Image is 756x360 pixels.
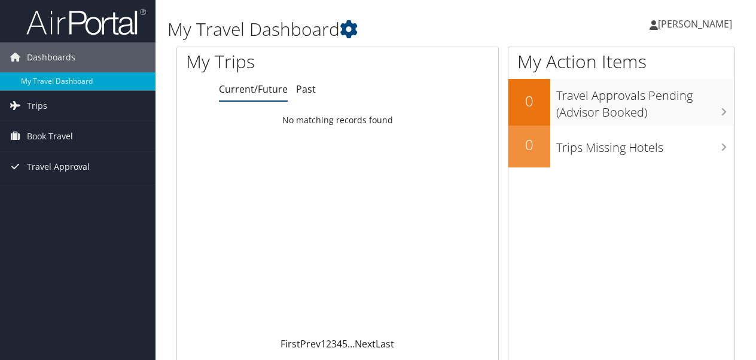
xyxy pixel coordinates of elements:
[326,337,331,350] a: 2
[650,6,744,42] a: [PERSON_NAME]
[331,337,337,350] a: 3
[27,121,73,151] span: Book Travel
[296,83,316,96] a: Past
[658,17,732,30] span: [PERSON_NAME]
[177,109,498,131] td: No matching records found
[508,91,550,111] h2: 0
[27,152,90,182] span: Travel Approval
[556,133,734,156] h3: Trips Missing Hotels
[337,337,342,350] a: 4
[342,337,347,350] a: 5
[508,126,734,167] a: 0Trips Missing Hotels
[27,42,75,72] span: Dashboards
[186,49,355,74] h1: My Trips
[26,8,146,36] img: airportal-logo.png
[321,337,326,350] a: 1
[508,49,734,74] h1: My Action Items
[167,17,552,42] h1: My Travel Dashboard
[219,83,288,96] a: Current/Future
[355,337,376,350] a: Next
[508,79,734,125] a: 0Travel Approvals Pending (Advisor Booked)
[300,337,321,350] a: Prev
[347,337,355,350] span: …
[281,337,300,350] a: First
[376,337,394,350] a: Last
[556,81,734,121] h3: Travel Approvals Pending (Advisor Booked)
[27,91,47,121] span: Trips
[508,135,550,155] h2: 0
